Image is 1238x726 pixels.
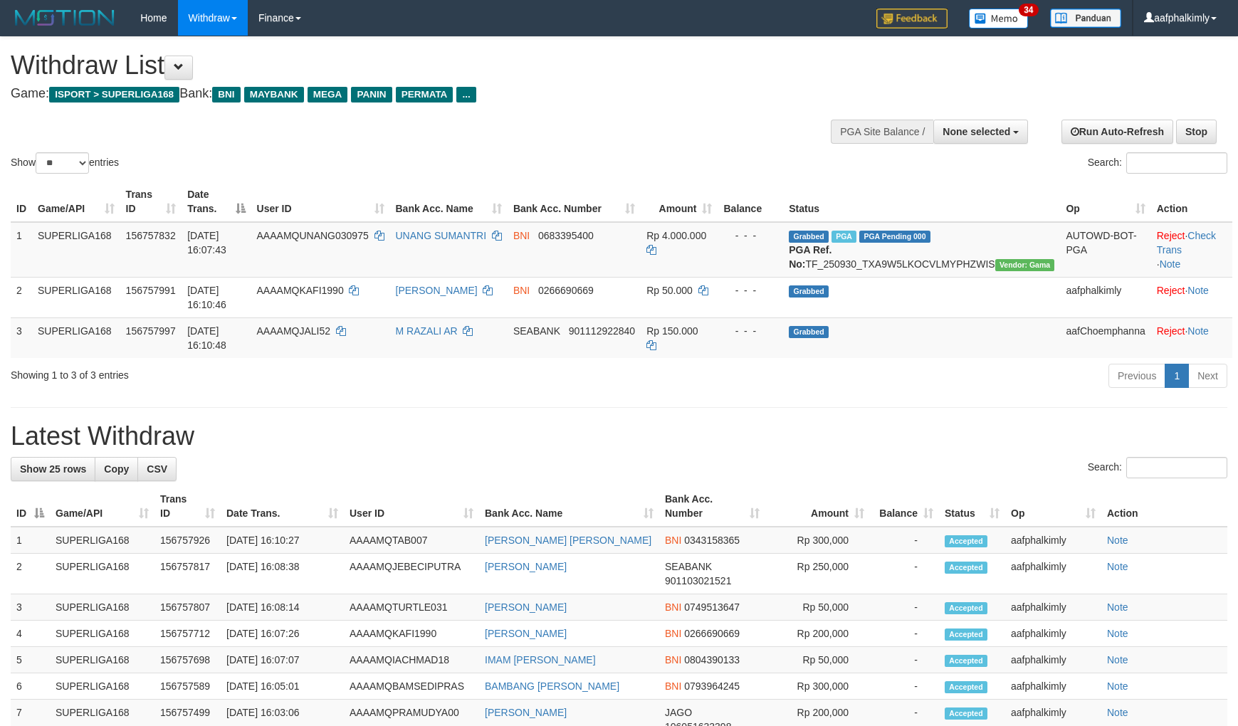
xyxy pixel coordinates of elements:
button: None selected [933,120,1028,144]
th: Op: activate to sort column ascending [1060,181,1150,222]
td: · [1151,277,1232,317]
td: aafphalkimly [1005,647,1101,673]
td: AAAAMQTURTLE031 [344,594,479,621]
a: [PERSON_NAME] [396,285,478,296]
td: Rp 50,000 [765,647,870,673]
td: AAAAMQIACHMAD18 [344,647,479,673]
th: ID: activate to sort column descending [11,486,50,527]
span: AAAAMQUNANG030975 [257,230,369,241]
td: SUPERLIGA168 [50,594,154,621]
span: Rp 150.000 [646,325,698,337]
td: - [870,647,939,673]
td: · [1151,317,1232,358]
span: Accepted [945,628,987,641]
td: 3 [11,594,50,621]
span: Copy [104,463,129,475]
td: aafphalkimly [1005,527,1101,554]
th: Game/API: activate to sort column ascending [50,486,154,527]
td: - [870,594,939,621]
select: Showentries [36,152,89,174]
td: aafphalkimly [1005,673,1101,700]
th: Bank Acc. Name: activate to sort column ascending [479,486,659,527]
a: Note [1187,285,1209,296]
span: BNI [513,230,530,241]
span: BNI [665,535,681,546]
td: 4 [11,621,50,647]
a: Note [1107,601,1128,613]
a: 1 [1165,364,1189,388]
td: 156757698 [154,647,221,673]
a: [PERSON_NAME] [485,601,567,613]
th: Trans ID: activate to sort column ascending [154,486,221,527]
img: panduan.png [1050,9,1121,28]
td: 156757589 [154,673,221,700]
img: Feedback.jpg [876,9,948,28]
td: [DATE] 16:08:14 [221,594,344,621]
th: Bank Acc. Number: activate to sort column ascending [659,486,765,527]
td: 2 [11,554,50,594]
th: Balance [718,181,783,222]
h1: Withdraw List [11,51,811,80]
span: None selected [943,126,1010,137]
th: User ID: activate to sort column ascending [251,181,390,222]
td: aafphalkimly [1060,277,1150,317]
a: Note [1107,628,1128,639]
a: Previous [1108,364,1165,388]
td: [DATE] 16:07:26 [221,621,344,647]
span: Grabbed [789,285,829,298]
td: 3 [11,317,32,358]
label: Search: [1088,152,1227,174]
span: Accepted [945,602,987,614]
a: Reject [1157,285,1185,296]
td: Rp 300,000 [765,527,870,554]
td: AAAAMQTAB007 [344,527,479,554]
td: SUPERLIGA168 [50,621,154,647]
span: Marked by aafsoycanthlai [832,231,856,243]
td: SUPERLIGA168 [50,647,154,673]
div: - - - [723,283,777,298]
td: 2 [11,277,32,317]
td: [DATE] 16:05:01 [221,673,344,700]
span: Accepted [945,562,987,574]
th: ID [11,181,32,222]
span: Copy 901103021521 to clipboard [665,575,731,586]
td: SUPERLIGA168 [50,554,154,594]
span: Copy 0804390133 to clipboard [684,654,740,665]
span: PERMATA [396,87,453,102]
a: UNANG SUMANTRI [396,230,487,241]
a: Run Auto-Refresh [1061,120,1173,144]
input: Search: [1126,457,1227,478]
label: Show entries [11,152,119,174]
span: SEABANK [513,325,560,337]
td: SUPERLIGA168 [32,222,120,278]
th: Bank Acc. Name: activate to sort column ascending [390,181,508,222]
td: 1 [11,527,50,554]
a: Note [1107,707,1128,718]
td: · · [1151,222,1232,278]
td: TF_250930_TXA9W5LKOCVLMYPHZWIS [783,222,1060,278]
td: 156757817 [154,554,221,594]
td: Rp 250,000 [765,554,870,594]
td: 156757807 [154,594,221,621]
td: Rp 300,000 [765,673,870,700]
th: Status: activate to sort column ascending [939,486,1005,527]
td: SUPERLIGA168 [32,277,120,317]
td: 6 [11,673,50,700]
th: Status [783,181,1060,222]
a: Note [1107,654,1128,665]
a: IMAM [PERSON_NAME] [485,654,596,665]
span: Show 25 rows [20,463,86,475]
a: [PERSON_NAME] [485,561,567,572]
span: SEABANK [665,561,712,572]
span: ISPORT > SUPERLIGA168 [49,87,179,102]
td: - [870,621,939,647]
span: Copy 0749513647 to clipboard [684,601,740,613]
td: SUPERLIGA168 [50,673,154,700]
td: AAAAMQBAMSEDIPRAS [344,673,479,700]
span: Accepted [945,681,987,693]
span: 156757832 [126,230,176,241]
input: Search: [1126,152,1227,174]
span: BNI [665,680,681,692]
td: [DATE] 16:08:38 [221,554,344,594]
td: SUPERLIGA168 [32,317,120,358]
